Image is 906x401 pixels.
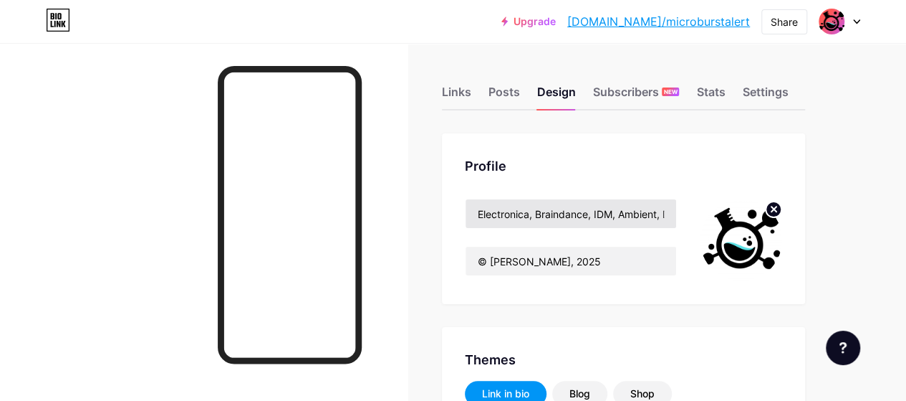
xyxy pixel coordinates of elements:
[700,199,782,281] img: microburstalert
[466,199,676,228] input: Name
[466,247,676,275] input: Bio
[465,156,782,176] div: Profile
[818,8,845,35] img: microburstalert
[569,387,590,401] div: Blog
[664,88,678,96] span: NEW
[771,14,798,29] div: Share
[696,83,725,109] div: Stats
[482,387,529,401] div: Link in bio
[501,16,556,27] a: Upgrade
[630,387,655,401] div: Shop
[593,83,679,109] div: Subscribers
[488,83,520,109] div: Posts
[442,83,471,109] div: Links
[537,83,576,109] div: Design
[567,13,750,30] a: [DOMAIN_NAME]/microburstalert
[742,83,788,109] div: Settings
[465,350,782,369] div: Themes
